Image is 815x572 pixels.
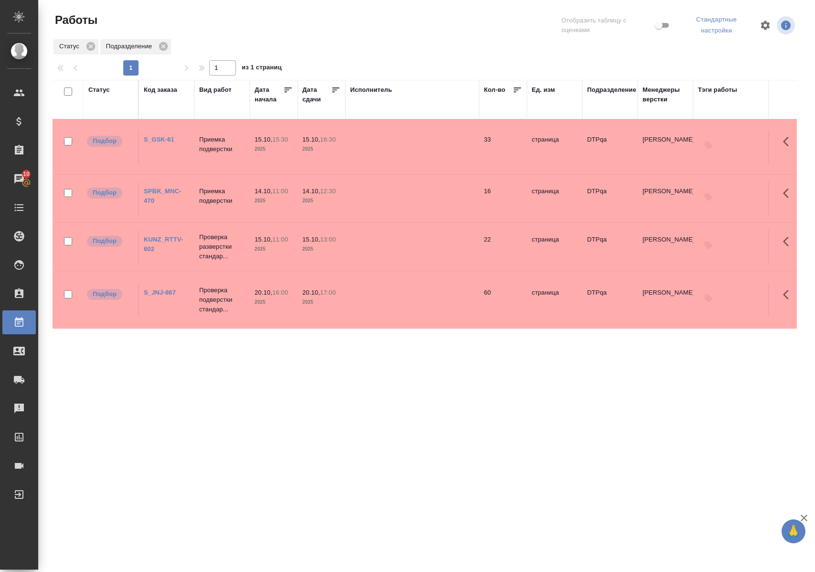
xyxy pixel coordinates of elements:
[88,85,110,95] div: Статус
[698,85,737,95] div: Тэги работы
[86,135,133,148] div: Можно подбирать исполнителей
[320,136,336,143] p: 16:30
[777,283,800,306] button: Здесь прячутся важные кнопки
[532,85,555,95] div: Ед. изм
[643,85,688,104] div: Менеджеры верстки
[643,187,688,196] p: [PERSON_NAME]
[302,187,320,195] p: 14.10,
[17,169,35,179] span: 10
[144,289,176,296] a: S_JNJ-867
[144,85,177,95] div: Код заказа
[350,85,392,95] div: Исполнитель
[679,12,754,38] div: split button
[320,289,336,296] p: 17:00
[587,85,636,95] div: Подразделение
[643,235,688,244] p: [PERSON_NAME]
[302,85,331,104] div: Дата сдачи
[93,188,117,198] p: Подбор
[106,42,155,51] p: Подразделение
[255,297,293,307] p: 2025
[93,236,117,246] p: Подбор
[199,187,245,206] p: Приемка подверстки
[86,288,133,301] div: Можно подбирать исполнителей
[255,244,293,254] p: 2025
[582,230,638,264] td: DTPqa
[479,230,527,264] td: 22
[643,135,688,144] p: [PERSON_NAME]
[479,182,527,215] td: 16
[144,187,182,204] a: SPBK_MNC-470
[479,130,527,164] td: 33
[777,130,800,153] button: Здесь прячутся важные кнопки
[2,167,36,191] a: 10
[527,182,582,215] td: страница
[302,144,341,154] p: 2025
[302,297,341,307] p: 2025
[582,130,638,164] td: DTPqa
[777,182,800,205] button: Здесь прячутся важные кнопки
[242,62,282,76] span: из 1 страниц
[561,16,653,35] span: Отобразить таблицу с оценками
[255,289,272,296] p: 20.10,
[272,289,288,296] p: 16:00
[777,230,800,253] button: Здесь прячутся важные кнопки
[255,144,293,154] p: 2025
[484,85,505,95] div: Кол-во
[272,236,288,243] p: 11:00
[302,236,320,243] p: 15.10,
[199,85,232,95] div: Вид работ
[199,232,245,261] p: Проверка разверстки стандар...
[777,16,797,34] span: Посмотреть информацию
[59,42,83,51] p: Статус
[302,289,320,296] p: 20.10,
[255,85,283,104] div: Дата начала
[199,286,245,314] p: Проверка подверстки стандар...
[785,521,802,541] span: 🙏
[272,187,288,195] p: 11:00
[698,235,719,256] button: Добавить тэги
[54,39,98,55] div: Статус
[144,236,183,253] a: KUNZ_RTTV-602
[527,130,582,164] td: страница
[93,136,117,146] p: Подбор
[199,135,245,154] p: Приемка подверстки
[320,236,336,243] p: 13:00
[782,519,805,543] button: 🙏
[302,244,341,254] p: 2025
[527,283,582,317] td: страница
[320,187,336,195] p: 12:30
[255,196,293,206] p: 2025
[302,136,320,143] p: 15.10,
[93,289,117,299] p: Подбор
[527,230,582,264] td: страница
[53,12,97,28] span: Работы
[698,135,719,156] button: Добавить тэги
[582,283,638,317] td: DTPqa
[643,288,688,297] p: [PERSON_NAME]
[255,236,272,243] p: 15.10,
[272,136,288,143] p: 15:30
[754,14,777,37] span: Настроить таблицу
[100,39,171,55] div: Подразделение
[255,187,272,195] p: 14.10,
[698,288,719,309] button: Добавить тэги
[302,196,341,206] p: 2025
[86,235,133,248] div: Можно подбирать исполнителей
[582,182,638,215] td: DTPqa
[479,283,527,317] td: 60
[698,187,719,208] button: Добавить тэги
[144,136,174,143] a: S_GSK-61
[86,187,133,199] div: Можно подбирать исполнителей
[255,136,272,143] p: 15.10,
